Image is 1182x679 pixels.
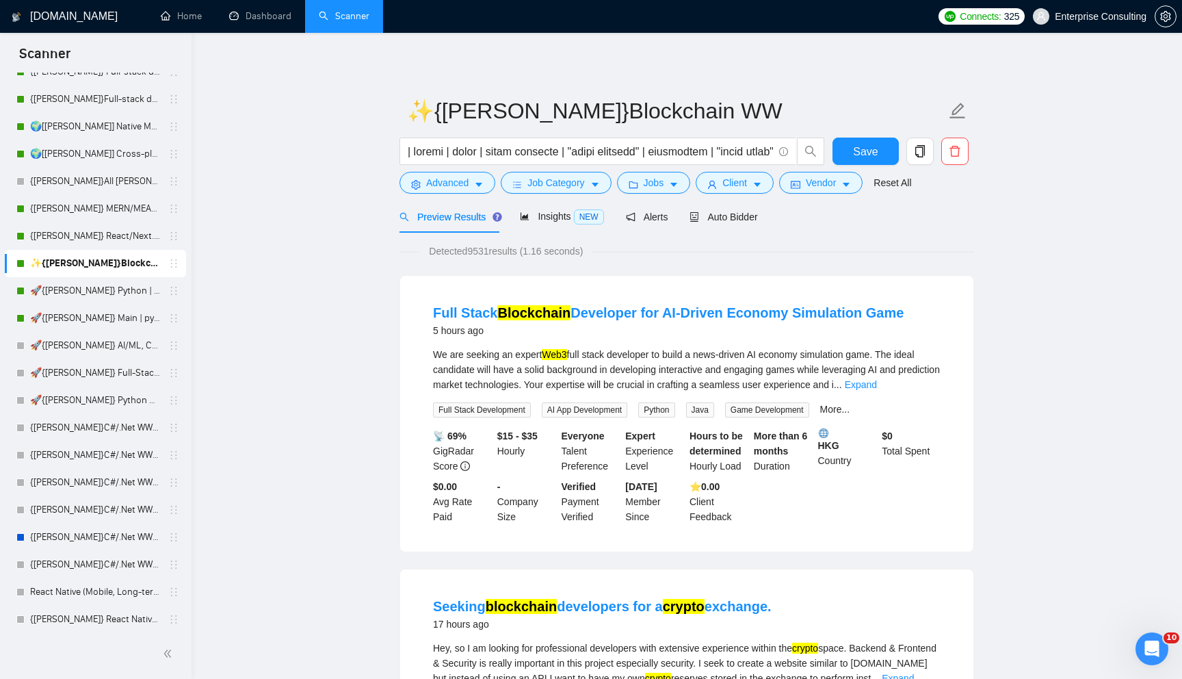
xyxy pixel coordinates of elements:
[433,599,772,614] a: Seekingblockchaindevelopers for acryptoexchange.
[853,143,878,160] span: Save
[497,305,570,320] mark: Blockchain
[882,431,893,441] b: $ 0
[433,481,457,492] b: $0.00
[30,441,160,469] a: {[PERSON_NAME]}C#/.Net WW - best match (not preferred location)
[562,431,605,441] b: Everyone
[845,379,877,390] a: Expand
[229,10,291,22] a: dashboardDashboard
[168,504,179,515] span: holder
[622,479,687,524] div: Member Since
[433,431,467,441] b: 📡 69%
[168,203,179,214] span: holder
[689,212,699,222] span: robot
[792,643,818,654] mark: crypto
[834,379,842,390] span: ...
[542,349,566,360] mark: Web3
[168,258,179,269] span: holder
[562,481,596,492] b: Verified
[625,481,657,492] b: [DATE]
[960,9,1001,24] span: Connects:
[625,431,655,441] b: Expert
[30,578,160,606] a: React Native (Mobile, Long-term)
[559,428,623,474] div: Talent Preference
[497,481,501,492] b: -
[520,211,603,222] span: Insights
[527,175,584,190] span: Job Category
[725,402,809,418] span: Game Development
[407,94,946,128] input: Scanner name...
[722,175,747,190] span: Client
[689,212,757,222] span: Auto Bidder
[590,179,600,190] span: caret-down
[629,179,638,190] span: folder
[399,212,498,222] span: Preview Results
[168,368,179,379] span: holder
[486,599,557,614] mark: blockchain
[626,212,635,222] span: notification
[819,428,828,438] img: 🌐
[754,431,808,457] b: More than 6 months
[1004,9,1019,24] span: 325
[433,402,531,418] span: Full Stack Development
[30,359,160,387] a: 🚀{[PERSON_NAME]} Full-Stack Python (Backend + Frontend)
[626,212,668,222] span: Alerts
[491,211,503,223] div: Tooltip anchor
[399,212,409,222] span: search
[168,149,179,159] span: holder
[906,138,934,165] button: copy
[798,145,824,157] span: search
[689,431,743,457] b: Hours to be determined
[430,479,495,524] div: Avg Rate Paid
[707,179,717,190] span: user
[841,179,851,190] span: caret-down
[163,647,176,661] span: double-left
[419,244,592,259] span: Detected 9531 results (1.16 seconds)
[512,179,522,190] span: bars
[161,10,202,22] a: homeHome
[168,231,179,242] span: holder
[168,94,179,105] span: holder
[168,313,179,324] span: holder
[168,176,179,187] span: holder
[879,428,943,474] div: Total Spent
[411,179,421,190] span: setting
[30,222,160,250] a: {[PERSON_NAME]} React/Next.js/Node.js (Long-term, All Niches)
[168,532,179,543] span: holder
[30,414,160,441] a: {[PERSON_NAME]}C#/.Net WW - best match
[30,524,160,551] a: {[PERSON_NAME]}C#/.Net WW - best match (0 spent)
[168,477,179,488] span: holder
[696,172,774,194] button: userClientcaret-down
[687,479,751,524] div: Client Feedback
[168,614,179,625] span: holder
[791,179,800,190] span: idcard
[433,305,904,320] a: Full StackBlockchainDeveloper for AI-Driven Economy Simulation Game
[30,606,160,633] a: {[PERSON_NAME]} React Native (Mobile, Long-term)
[574,209,604,225] span: NEW
[949,102,967,120] span: edit
[30,305,160,332] a: 🚀{[PERSON_NAME]} Main | python | django | AI (+less than 30 h)
[426,175,469,190] span: Advanced
[497,431,538,441] b: $15 - $35
[832,138,899,165] button: Save
[806,175,836,190] span: Vendor
[1036,12,1046,21] span: user
[663,599,705,614] mark: crypto
[30,140,160,168] a: 🌍[[PERSON_NAME]] Cross-platform Mobile WW
[168,121,179,132] span: holder
[687,428,751,474] div: Hourly Load
[1164,632,1179,643] span: 10
[168,340,179,351] span: holder
[12,6,21,28] img: logo
[1155,11,1176,22] span: setting
[797,138,824,165] button: search
[617,172,691,194] button: folderJobscaret-down
[945,11,956,22] img: upwork-logo.png
[433,616,772,632] div: 17 hours ago
[168,285,179,296] span: holder
[30,113,160,140] a: 🌍[[PERSON_NAME]] Native Mobile WW
[30,277,160,305] a: 🚀{[PERSON_NAME]} Python | Django | AI /
[460,461,470,471] span: info-circle
[474,179,484,190] span: caret-down
[30,469,160,496] a: {[PERSON_NAME]}C#/.Net WW - best match (<1 month)
[433,322,904,339] div: 5 hours ago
